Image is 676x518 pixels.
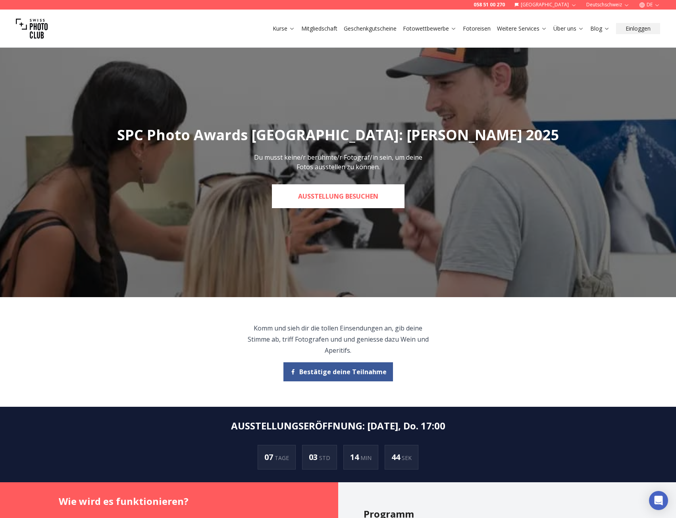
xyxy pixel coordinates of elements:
span: SEK [402,454,412,462]
div: Open Intercom Messenger [649,491,668,510]
button: Geschenkgutscheine [341,23,400,34]
a: 058 51 00 270 [474,2,505,8]
a: Blog [590,25,610,33]
button: Einloggen [616,23,660,34]
span: Bestätige deine Teilnahme [299,367,387,377]
a: Geschenkgutscheine [344,25,397,33]
a: Über uns [553,25,584,33]
a: Fotoreisen [463,25,491,33]
p: Du musst keine/r berühmte/r Fotograf/in sein, um deine Fotos ausstellen zu können. [249,153,427,172]
button: Bestätige deine Teilnahme [283,362,393,381]
a: Fotowettbewerbe [403,25,456,33]
span: 03 [309,452,319,462]
button: Fotoreisen [460,23,494,34]
button: Mitgliedschaft [298,23,341,34]
a: Mitgliedschaft [301,25,337,33]
a: Ausstellung besuchen [272,184,404,208]
span: MIN [360,454,372,462]
button: Blog [587,23,613,34]
span: TAGE [275,454,289,462]
button: Über uns [550,23,587,34]
img: Swiss photo club [16,13,48,44]
span: STD [319,454,330,462]
button: Weitere Services [494,23,550,34]
p: Komm und sieh dir die tollen Einsendungen an, gib deine Stimme ab, triff Fotografen und und genie... [247,323,429,356]
h2: Wie wird es funktionieren? [59,495,313,508]
a: Weitere Services [497,25,547,33]
span: 44 [391,452,402,462]
span: 07 [264,452,275,462]
span: 14 [350,452,360,462]
button: Fotowettbewerbe [400,23,460,34]
a: Kurse [273,25,295,33]
h2: AUSSTELLUNGSERÖFFNUNG : [DATE], Do. 17:00 [231,419,445,432]
button: Kurse [270,23,298,34]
